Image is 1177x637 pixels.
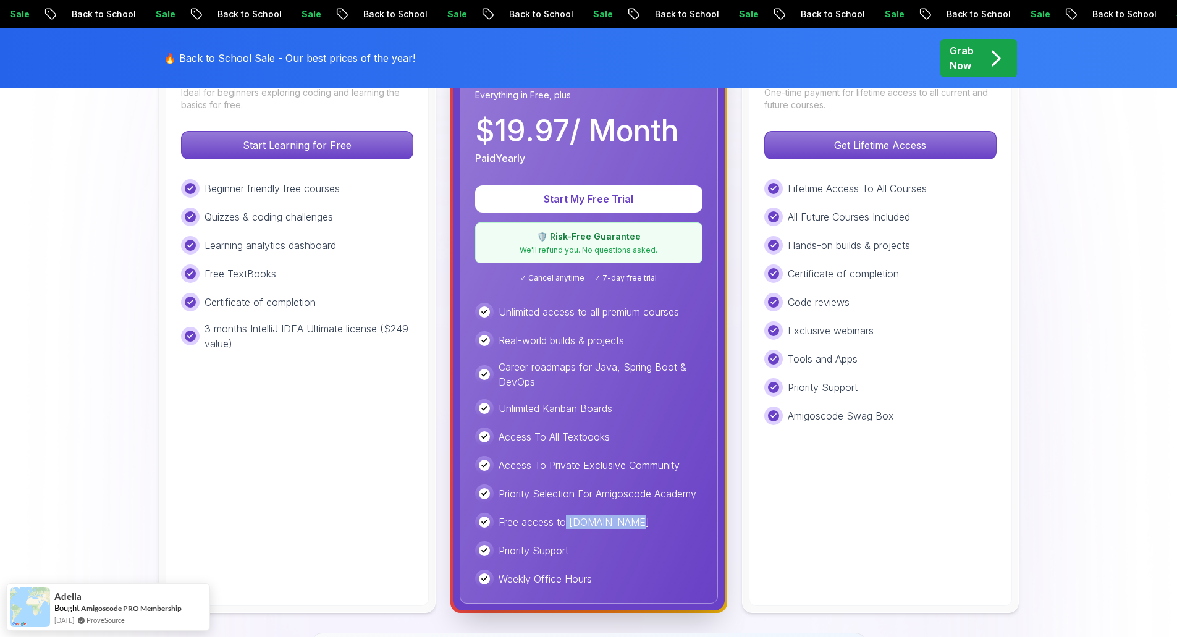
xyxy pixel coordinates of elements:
p: Back to School [635,8,719,20]
p: Certificate of completion [205,295,316,310]
p: Free TextBooks [205,266,276,281]
p: Sale [1011,8,1050,20]
p: Back to School [1073,8,1157,20]
p: Free access to [DOMAIN_NAME] [499,515,649,529]
p: 3 months IntelliJ IDEA Ultimate license ($249 value) [205,321,413,351]
p: Priority Selection For Amigoscode Academy [499,486,696,501]
p: Unlimited Kanban Boards [499,401,612,416]
a: ProveSource [86,615,125,625]
p: Real-world builds & projects [499,333,624,348]
p: Back to School [927,8,1011,20]
p: Priority Support [499,543,568,558]
span: Adella [54,591,82,602]
p: We'll refund you. No questions asked. [483,245,694,255]
p: Get Lifetime Access [765,132,996,159]
p: One-time payment for lifetime access to all current and future courses. [764,86,997,111]
a: Amigoscode PRO Membership [81,603,182,614]
button: Start My Free Trial [475,185,702,213]
p: Sale [428,8,467,20]
p: Certificate of completion [788,266,899,281]
p: All Future Courses Included [788,209,910,224]
p: Back to School [52,8,136,20]
p: Start My Free Trial [490,192,688,206]
p: Sale [865,8,905,20]
p: Quizzes & coding challenges [205,209,333,224]
p: Sale [719,8,759,20]
span: Bought [54,603,80,613]
p: 🔥 Back to School Sale - Our best prices of the year! [164,51,415,65]
p: Weekly Office Hours [499,572,592,586]
span: ✓ 7-day free trial [594,273,657,283]
p: Access To All Textbooks [499,429,610,444]
p: Back to School [344,8,428,20]
p: Code reviews [788,295,850,310]
p: Hands-on builds & projects [788,238,910,253]
p: Back to School [489,8,573,20]
p: Sale [136,8,175,20]
p: Back to School [198,8,282,20]
p: Beginner friendly free courses [205,181,340,196]
p: Paid Yearly [475,151,525,166]
button: Start Learning for Free [181,131,413,159]
p: Ideal for beginners exploring coding and learning the basics for free. [181,86,413,111]
span: ✓ Cancel anytime [520,273,584,283]
span: [DATE] [54,615,74,625]
img: provesource social proof notification image [10,587,50,627]
p: Priority Support [788,380,858,395]
p: Everything in Free, plus [475,89,702,101]
p: Tools and Apps [788,352,858,366]
p: Lifetime Access To All Courses [788,181,927,196]
p: $ 19.97 / Month [475,116,678,146]
button: Get Lifetime Access [764,131,997,159]
p: Start Learning for Free [182,132,413,159]
p: Back to School [781,8,865,20]
p: Career roadmaps for Java, Spring Boot & DevOps [499,360,702,389]
p: 🛡️ Risk-Free Guarantee [483,230,694,243]
p: Sale [282,8,321,20]
p: Access To Private Exclusive Community [499,458,680,473]
p: Exclusive webinars [788,323,874,338]
p: Amigoscode Swag Box [788,408,894,423]
a: Get Lifetime Access [764,139,997,151]
p: Sale [573,8,613,20]
p: Grab Now [950,43,974,73]
p: Learning analytics dashboard [205,238,336,253]
a: Start Learning for Free [181,139,413,151]
p: Unlimited access to all premium courses [499,305,679,319]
